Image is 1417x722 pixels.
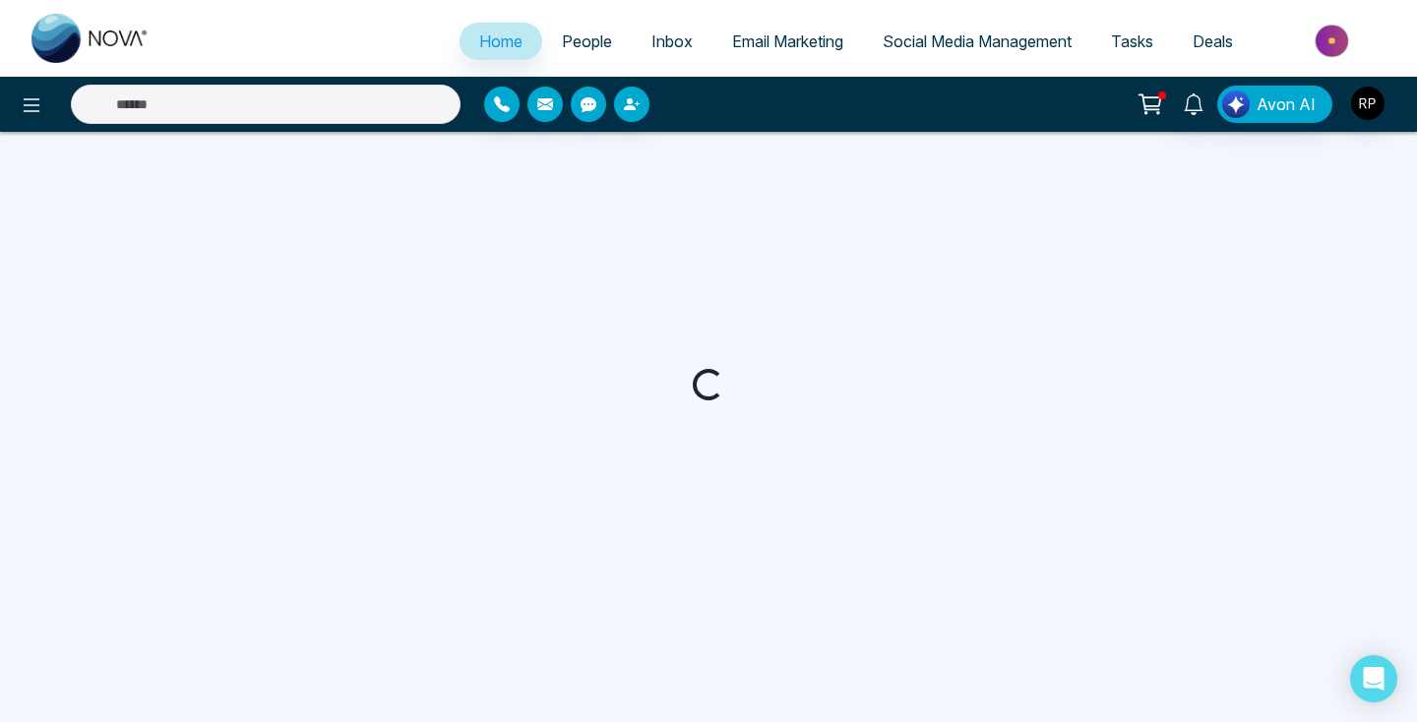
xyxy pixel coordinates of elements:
span: Home [479,31,523,51]
span: Deals [1193,31,1233,51]
a: Tasks [1091,23,1173,60]
img: Nova CRM Logo [31,14,150,63]
span: Inbox [651,31,693,51]
img: Market-place.gif [1263,19,1405,63]
a: Home [460,23,542,60]
span: People [562,31,612,51]
a: People [542,23,632,60]
span: Social Media Management [883,31,1072,51]
span: Email Marketing [732,31,843,51]
button: Avon AI [1217,86,1332,123]
div: Open Intercom Messenger [1350,655,1397,702]
img: User Avatar [1351,87,1385,120]
a: Deals [1173,23,1253,60]
span: Tasks [1111,31,1153,51]
a: Social Media Management [863,23,1091,60]
span: Avon AI [1257,92,1316,116]
img: Lead Flow [1222,90,1250,118]
a: Inbox [632,23,712,60]
a: Email Marketing [712,23,863,60]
